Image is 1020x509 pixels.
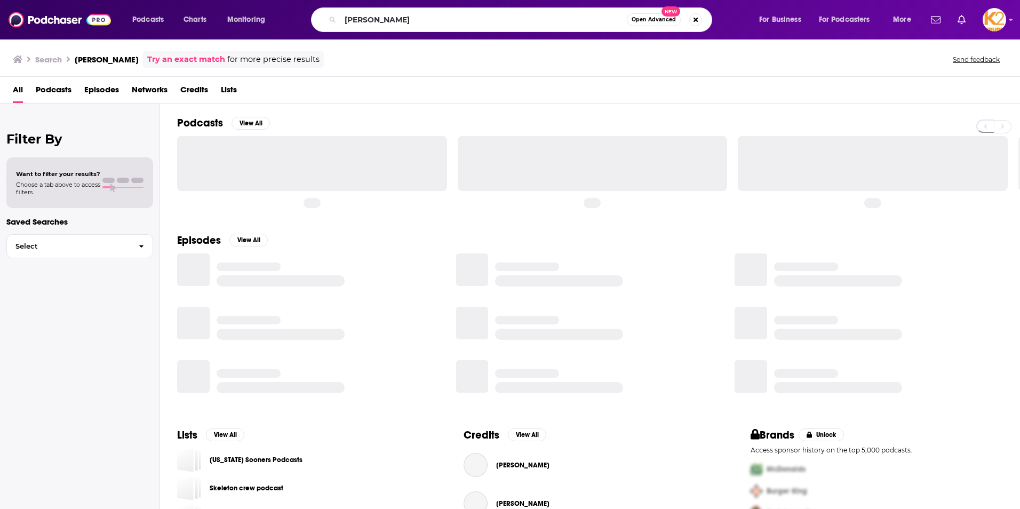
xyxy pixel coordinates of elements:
[751,428,795,442] h2: Brands
[177,428,244,442] a: ListsView All
[16,181,100,196] span: Choose a tab above to access filters.
[886,11,925,28] button: open menu
[983,8,1006,31] span: Logged in as K2Krupp
[180,81,208,103] a: Credits
[496,461,549,470] span: [PERSON_NAME]
[752,11,815,28] button: open menu
[227,12,265,27] span: Monitoring
[227,53,320,66] span: for more precise results
[464,453,488,477] a: Adam Grant
[927,11,945,29] a: Show notifications dropdown
[132,12,164,27] span: Podcasts
[464,448,716,482] button: Adam GrantAdam Grant
[662,6,681,17] span: New
[210,454,302,466] a: [US_STATE] Sooners Podcasts
[177,428,197,442] h2: Lists
[210,482,283,494] a: Skeleton crew podcast
[799,428,844,441] button: Unlock
[953,11,970,29] a: Show notifications dropdown
[177,234,268,247] a: EpisodesView All
[184,12,206,27] span: Charts
[220,11,279,28] button: open menu
[496,499,549,508] span: [PERSON_NAME]
[13,81,23,103] a: All
[632,17,676,22] span: Open Advanced
[767,487,807,496] span: Burger King
[983,8,1006,31] button: Show profile menu
[751,446,1003,454] p: Access sponsor history on the top 5,000 podcasts.
[177,448,201,472] a: Oklahoma Sooners Podcasts
[6,234,153,258] button: Select
[812,11,886,28] button: open menu
[496,461,549,470] a: Adam Grant
[232,117,270,130] button: View All
[177,234,221,247] h2: Episodes
[75,54,139,65] h3: [PERSON_NAME]
[950,55,1003,64] button: Send feedback
[6,217,153,227] p: Saved Searches
[983,8,1006,31] img: User Profile
[35,54,62,65] h3: Search
[177,476,201,500] a: Skeleton crew podcast
[9,10,111,30] img: Podchaser - Follow, Share and Rate Podcasts
[84,81,119,103] a: Episodes
[627,13,681,26] button: Open AdvancedNew
[819,12,870,27] span: For Podcasters
[221,81,237,103] a: Lists
[759,12,801,27] span: For Business
[125,11,178,28] button: open menu
[206,428,244,441] button: View All
[746,458,767,480] img: First Pro Logo
[340,11,627,28] input: Search podcasts, credits, & more...
[16,170,100,178] span: Want to filter your results?
[36,81,71,103] a: Podcasts
[464,428,546,442] a: CreditsView All
[893,12,911,27] span: More
[177,116,223,130] h2: Podcasts
[321,7,722,32] div: Search podcasts, credits, & more...
[177,11,213,28] a: Charts
[767,465,806,474] span: McDonalds
[508,428,546,441] button: View All
[746,480,767,502] img: Second Pro Logo
[7,243,130,250] span: Select
[177,116,270,130] a: PodcastsView All
[132,81,168,103] a: Networks
[464,428,499,442] h2: Credits
[147,53,225,66] a: Try an exact match
[496,499,549,508] a: Adam Scorgie
[6,131,153,147] h2: Filter By
[229,234,268,246] button: View All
